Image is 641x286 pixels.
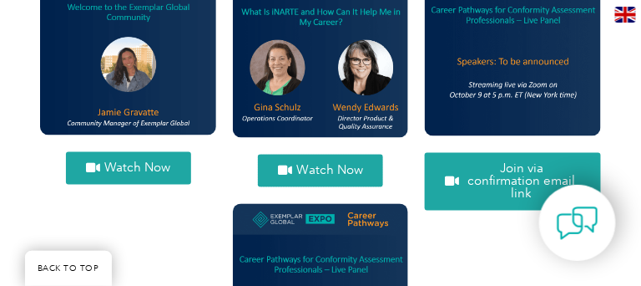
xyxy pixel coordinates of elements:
[615,7,636,23] img: en
[258,155,383,187] a: Watch Now
[25,251,112,286] a: BACK TO TOP
[296,165,363,177] span: Watch Now
[463,163,580,201] span: Join via confirmation email link
[557,202,598,244] img: contact-chat.png
[425,153,600,211] a: Join via confirmation email link
[104,162,171,175] span: Watch Now
[66,152,191,185] a: Watch Now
